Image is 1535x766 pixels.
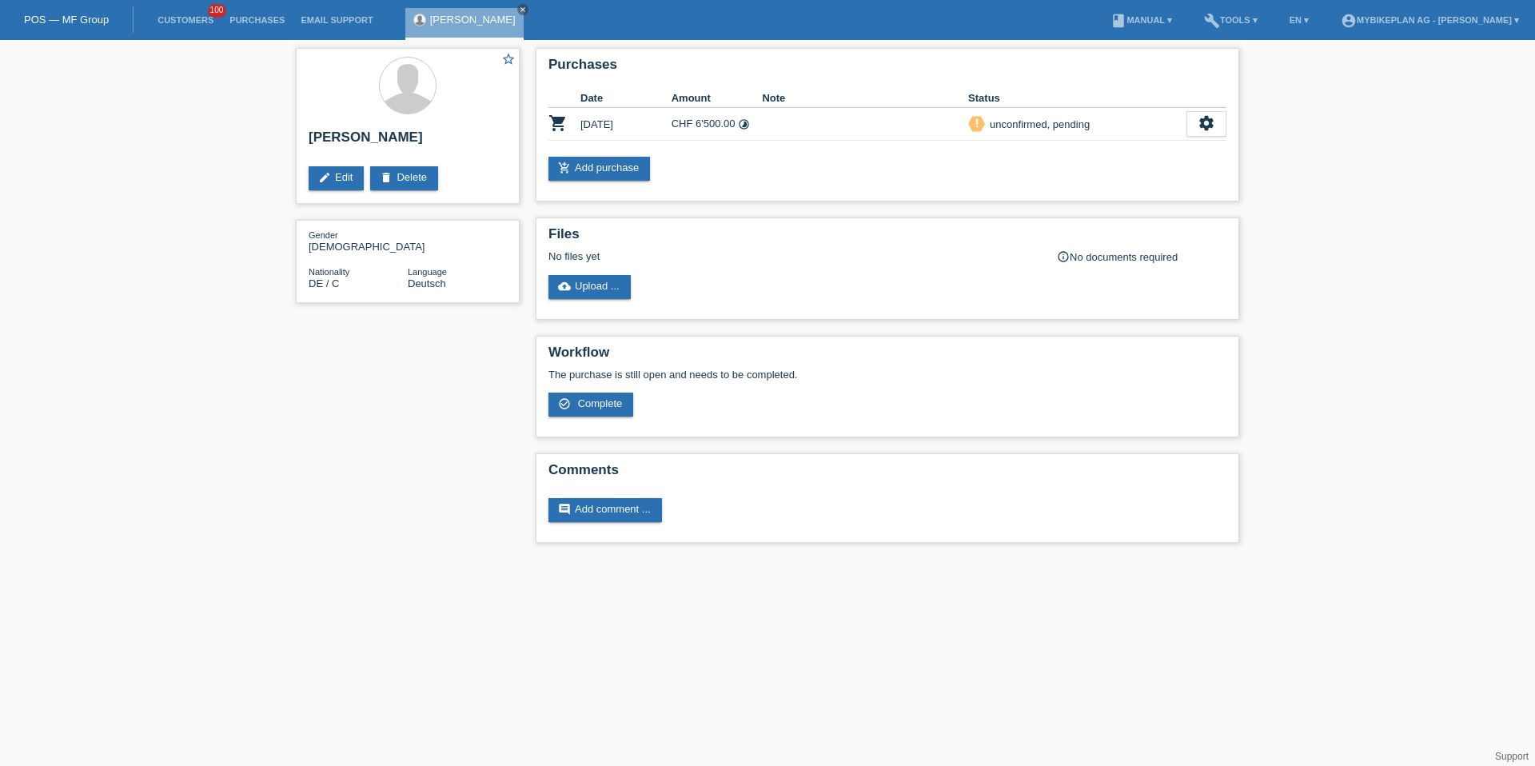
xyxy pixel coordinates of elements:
[150,15,221,25] a: Customers
[1495,751,1529,762] a: Support
[558,503,571,516] i: comment
[738,118,750,130] i: 48 instalments
[501,52,516,66] i: star_border
[1282,15,1317,25] a: EN ▾
[309,166,364,190] a: editEdit
[548,345,1226,369] h2: Workflow
[309,229,408,253] div: [DEMOGRAPHIC_DATA]
[968,89,1186,108] th: Status
[548,498,662,522] a: commentAdd comment ...
[309,230,338,240] span: Gender
[548,226,1226,250] h2: Files
[548,114,568,133] i: POSP00026105
[408,277,446,289] span: Deutsch
[1196,15,1266,25] a: buildTools ▾
[1204,13,1220,29] i: build
[548,250,1037,262] div: No files yet
[971,118,983,129] i: priority_high
[430,14,516,26] a: [PERSON_NAME]
[208,4,227,18] span: 100
[380,171,393,184] i: delete
[548,157,650,181] a: add_shopping_cartAdd purchase
[408,267,447,277] span: Language
[672,89,763,108] th: Amount
[318,171,331,184] i: edit
[1102,15,1180,25] a: bookManual ▾
[309,277,339,289] span: Germany / C / 03.10.2011
[221,15,293,25] a: Purchases
[1198,114,1215,132] i: settings
[1110,13,1126,29] i: book
[548,462,1226,486] h2: Comments
[548,369,1226,381] p: The purchase is still open and needs to be completed.
[1057,250,1226,263] div: No documents required
[309,267,349,277] span: Nationality
[519,6,527,14] i: close
[1057,250,1070,263] i: info_outline
[293,15,381,25] a: Email Support
[1333,15,1527,25] a: account_circleMybikeplan AG - [PERSON_NAME] ▾
[548,393,633,417] a: check_circle_outline Complete
[1341,13,1357,29] i: account_circle
[578,397,623,409] span: Complete
[370,166,438,190] a: deleteDelete
[580,108,672,141] td: [DATE]
[24,14,109,26] a: POS — MF Group
[548,57,1226,81] h2: Purchases
[672,108,763,141] td: CHF 6'500.00
[501,52,516,69] a: star_border
[517,4,528,15] a: close
[985,116,1090,133] div: unconfirmed, pending
[309,130,507,154] h2: [PERSON_NAME]
[548,275,631,299] a: cloud_uploadUpload ...
[558,162,571,174] i: add_shopping_cart
[558,280,571,293] i: cloud_upload
[762,89,968,108] th: Note
[580,89,672,108] th: Date
[558,397,571,410] i: check_circle_outline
